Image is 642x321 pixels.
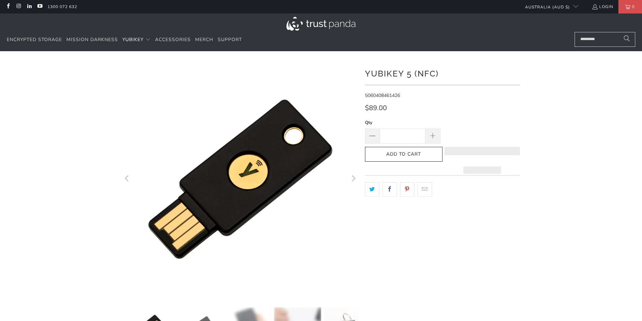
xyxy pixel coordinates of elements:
[195,36,213,43] span: Merch
[348,61,359,297] button: Next
[26,4,32,9] a: Trust Panda Australia on LinkedIn
[66,36,118,43] span: Mission Darkness
[7,32,242,48] nav: Translation missing: en.navigation.header.main_nav
[122,32,151,48] summary: YubiKey
[218,32,242,48] a: Support
[48,3,77,10] a: 1300 072 632
[122,61,358,297] a: YubiKey 5 (NFC) - Trust Panda
[372,152,435,157] span: Add to Cart
[383,182,397,196] a: Share this on Facebook
[66,32,118,48] a: Mission Darkness
[286,17,356,31] img: Trust Panda Australia
[195,32,213,48] a: Merch
[7,36,62,43] span: Encrypted Storage
[122,61,133,297] button: Previous
[418,182,432,196] a: Email this to a friend
[5,4,11,9] a: Trust Panda Australia on Facebook
[218,36,242,43] span: Support
[155,36,191,43] span: Accessories
[155,32,191,48] a: Accessories
[365,119,440,126] label: Qty
[37,4,42,9] a: Trust Panda Australia on YouTube
[365,147,442,162] button: Add to Cart
[592,3,613,10] a: Login
[122,36,144,43] span: YubiKey
[365,92,400,99] span: 5060408461426
[7,32,62,48] a: Encrypted Storage
[16,4,21,9] a: Trust Panda Australia on Instagram
[365,66,520,80] h1: YubiKey 5 (NFC)
[365,103,387,113] span: $89.00
[618,32,635,47] button: Search
[365,182,379,196] a: Share this on Twitter
[400,182,415,196] a: Share this on Pinterest
[575,32,635,47] input: Search...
